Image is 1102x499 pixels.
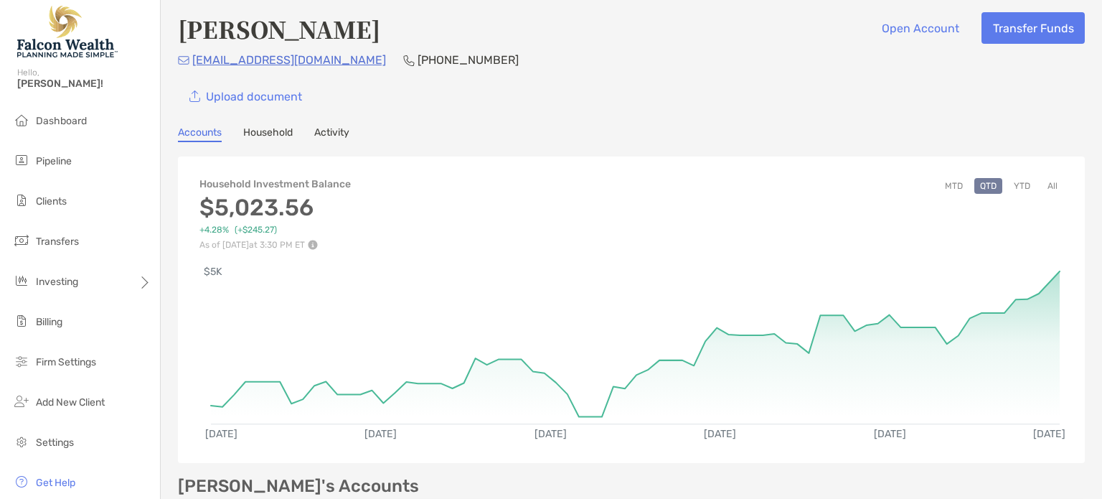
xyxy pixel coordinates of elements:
[36,195,67,207] span: Clients
[178,12,380,45] h4: [PERSON_NAME]
[13,111,30,129] img: dashboard icon
[205,428,237,440] text: [DATE]
[13,192,30,209] img: clients icon
[13,272,30,289] img: investing icon
[1033,428,1065,440] text: [DATE]
[199,194,351,221] h3: $5,023.56
[178,56,189,65] img: Email Icon
[13,473,30,490] img: get-help icon
[36,356,96,368] span: Firm Settings
[178,126,222,142] a: Accounts
[939,178,969,194] button: MTD
[13,433,30,450] img: settings icon
[199,225,229,235] span: +4.28%
[36,437,74,449] span: Settings
[874,428,906,440] text: [DATE]
[17,6,118,57] img: Falcon Wealth Planning Logo
[189,90,200,103] img: button icon
[13,312,30,330] img: billing icon
[36,155,72,167] span: Pipeline
[418,51,519,69] p: [PHONE_NUMBER]
[36,235,79,248] span: Transfers
[178,477,419,495] p: [PERSON_NAME]'s Accounts
[870,12,970,44] button: Open Account
[314,126,349,142] a: Activity
[199,240,351,250] p: As of [DATE] at 3:30 PM ET
[243,126,293,142] a: Household
[36,316,62,328] span: Billing
[36,115,87,127] span: Dashboard
[13,353,30,370] img: firm-settings icon
[204,266,222,278] text: $5K
[1042,178,1063,194] button: All
[192,51,386,69] p: [EMAIL_ADDRESS][DOMAIN_NAME]
[36,276,78,288] span: Investing
[199,178,351,190] h4: Household Investment Balance
[178,80,313,112] a: Upload document
[13,393,30,410] img: add_new_client icon
[17,78,151,90] span: [PERSON_NAME]!
[13,232,30,249] img: transfers icon
[974,178,1002,194] button: QTD
[704,428,736,440] text: [DATE]
[36,477,75,489] span: Get Help
[1008,178,1036,194] button: YTD
[403,55,415,66] img: Phone Icon
[981,12,1085,44] button: Transfer Funds
[534,428,567,440] text: [DATE]
[235,225,277,235] span: ( +$245.27 )
[364,428,397,440] text: [DATE]
[308,240,318,250] img: Performance Info
[36,396,105,409] span: Add New Client
[13,151,30,169] img: pipeline icon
